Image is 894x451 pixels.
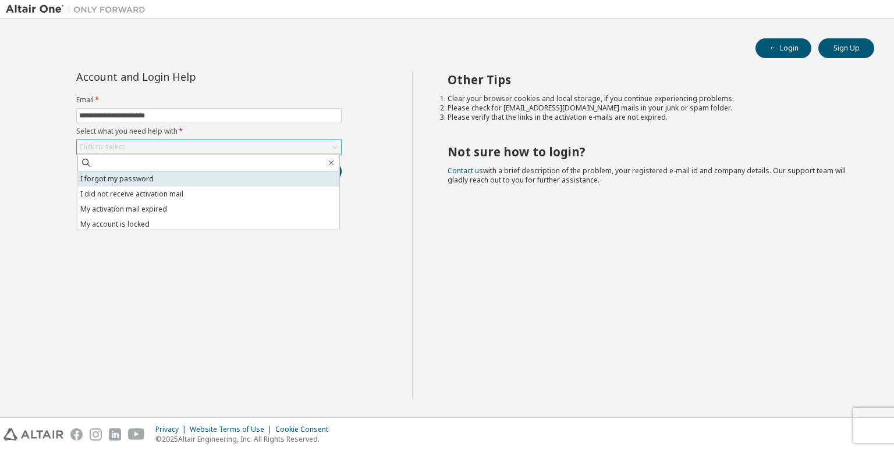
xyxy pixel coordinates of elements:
label: Select what you need help with [76,127,342,136]
p: © 2025 Altair Engineering, Inc. All Rights Reserved. [155,434,335,444]
div: Privacy [155,425,190,434]
label: Email [76,95,342,105]
img: linkedin.svg [109,428,121,441]
img: facebook.svg [70,428,83,441]
li: Please check for [EMAIL_ADDRESS][DOMAIN_NAME] mails in your junk or spam folder. [448,103,854,113]
div: Click to select [77,140,341,154]
button: Login [755,38,811,58]
li: Please verify that the links in the activation e-mails are not expired. [448,113,854,122]
h2: Not sure how to login? [448,144,854,159]
li: I forgot my password [77,171,339,187]
span: with a brief description of the problem, your registered e-mail id and company details. Our suppo... [448,166,846,185]
div: Cookie Consent [275,425,335,434]
div: Account and Login Help [76,72,289,81]
img: altair_logo.svg [3,428,63,441]
button: Sign Up [818,38,874,58]
img: instagram.svg [90,428,102,441]
img: Altair One [6,3,151,15]
h2: Other Tips [448,72,854,87]
li: Clear your browser cookies and local storage, if you continue experiencing problems. [448,94,854,103]
div: Click to select [79,142,125,152]
div: Website Terms of Use [190,425,275,434]
a: Contact us [448,166,483,176]
img: youtube.svg [128,428,145,441]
